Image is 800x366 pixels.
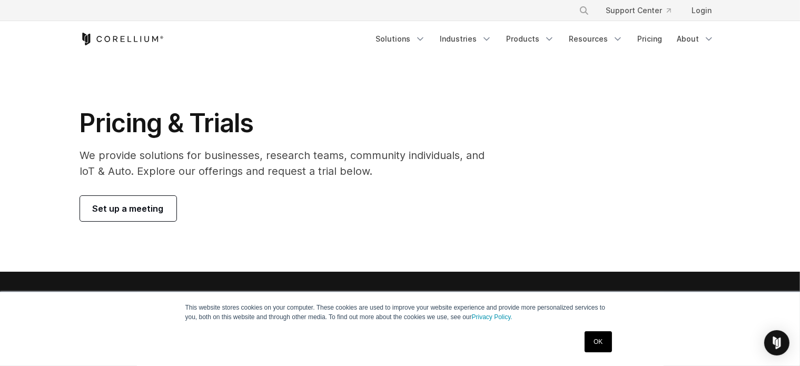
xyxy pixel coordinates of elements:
button: Search [575,1,594,20]
span: Set up a meeting [93,202,164,215]
a: Resources [563,29,629,48]
a: Privacy Policy. [472,313,512,321]
a: OK [585,331,611,352]
p: This website stores cookies on your computer. These cookies are used to improve your website expe... [185,303,615,322]
a: Support Center [598,1,679,20]
a: Pricing [631,29,669,48]
a: Products [500,29,561,48]
h1: Pricing & Trials [80,107,500,139]
a: Solutions [370,29,432,48]
a: Set up a meeting [80,196,176,221]
p: We provide solutions for businesses, research teams, community individuals, and IoT & Auto. Explo... [80,147,500,179]
a: Corellium Home [80,33,164,45]
a: Login [684,1,720,20]
a: Industries [434,29,498,48]
div: Navigation Menu [370,29,720,48]
div: Navigation Menu [566,1,720,20]
div: Open Intercom Messenger [764,330,789,355]
a: About [671,29,720,48]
